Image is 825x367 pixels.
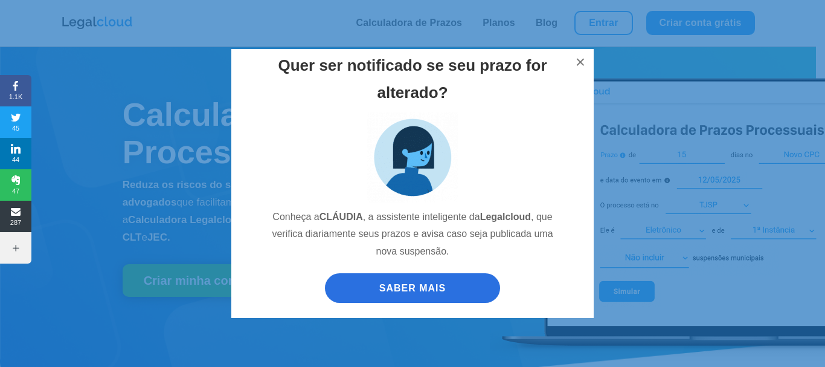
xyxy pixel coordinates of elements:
p: Conheça a , a assistente inteligente da , que verifica diariamente seus prazos e avisa caso seja ... [265,209,560,270]
img: claudia_assistente [367,112,458,203]
strong: Legalcloud [480,212,531,222]
strong: CLÁUDIA [319,212,363,222]
a: SABER MAIS [325,273,500,303]
button: × [567,49,594,76]
h2: Quer ser notificado se seu prazo for alterado? [265,52,560,111]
